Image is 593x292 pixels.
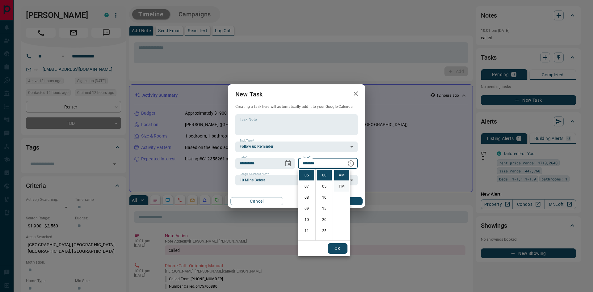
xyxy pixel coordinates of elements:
[230,197,283,205] button: Cancel
[235,175,358,185] div: 10 Mins Before
[299,214,314,225] li: 10 hours
[299,226,314,236] li: 11 hours
[317,192,332,203] li: 10 minutes
[299,181,314,192] li: 7 hours
[317,203,332,214] li: 15 minutes
[299,170,314,180] li: 6 hours
[228,84,270,104] h2: New Task
[240,139,254,143] label: Task Type
[334,181,349,192] li: PM
[235,104,358,109] p: Creating a task here will automatically add it to your Google Calendar.
[282,157,294,170] button: Choose date, selected date is Oct 8, 2025
[345,157,357,170] button: Choose time, selected time is 6:00 AM
[298,169,315,240] ul: Select hours
[317,226,332,236] li: 25 minutes
[240,155,247,159] label: Date
[235,142,358,152] div: Follow up Reminder
[302,155,310,159] label: Time
[317,237,332,247] li: 30 minutes
[299,203,314,214] li: 9 hours
[317,214,332,225] li: 20 minutes
[317,181,332,192] li: 5 minutes
[240,172,269,176] label: Google Calendar Alert
[334,170,349,180] li: AM
[328,243,347,254] button: OK
[317,170,332,180] li: 0 minutes
[315,169,333,240] ul: Select minutes
[333,169,350,240] ul: Select meridiem
[299,192,314,203] li: 8 hours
